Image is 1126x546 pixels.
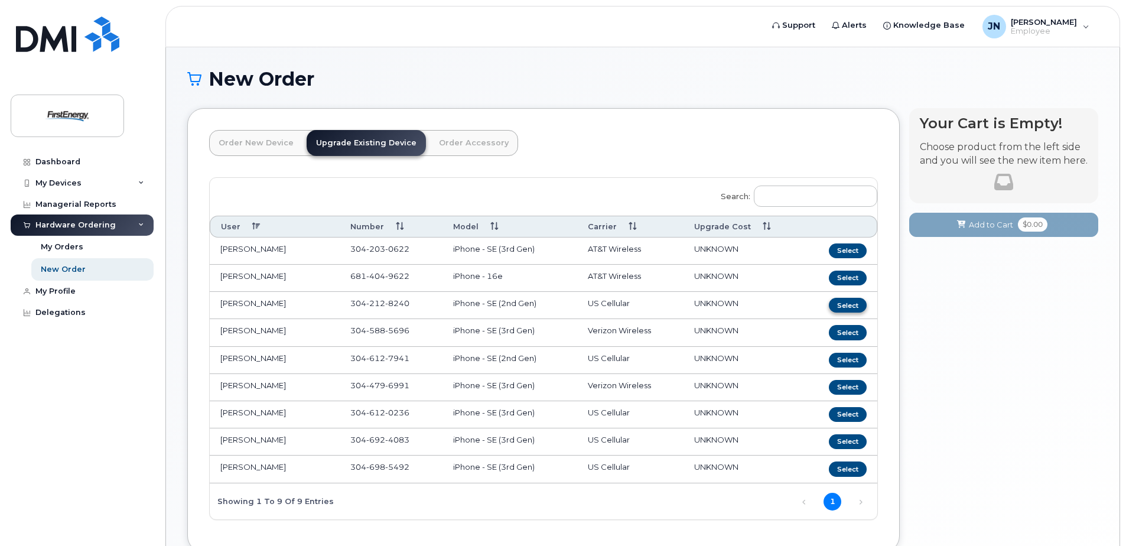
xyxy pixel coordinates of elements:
[210,216,340,238] th: User: activate to sort column descending
[577,238,684,265] td: AT&T Wireless
[577,319,684,346] td: Verizon Wireless
[442,347,577,374] td: iPhone - SE (2nd Gen)
[1075,495,1117,537] iframe: Messenger Launcher
[694,353,738,363] span: UNKNOWN
[366,435,385,444] span: 692
[442,456,577,483] td: iPhone - SE (3rd Gen)
[442,292,577,319] td: iPhone - SE (2nd Gen)
[210,265,340,292] td: [PERSON_NAME]
[366,298,385,308] span: 212
[694,298,738,308] span: UNKNOWN
[350,271,409,281] span: 681
[577,401,684,428] td: US Cellular
[385,271,409,281] span: 9622
[210,347,340,374] td: [PERSON_NAME]
[829,407,867,422] button: Select
[824,493,841,511] a: 1
[829,380,867,395] button: Select
[350,326,409,335] span: 304
[442,374,577,401] td: iPhone - SE (3rd Gen)
[210,491,334,511] div: Showing 1 to 9 of 9 entries
[350,244,409,253] span: 304
[694,271,738,281] span: UNKNOWN
[366,353,385,363] span: 612
[340,216,442,238] th: Number: activate to sort column ascending
[694,408,738,417] span: UNKNOWN
[366,244,385,253] span: 203
[442,401,577,428] td: iPhone - SE (3rd Gen)
[210,428,340,456] td: [PERSON_NAME]
[442,238,577,265] td: iPhone - SE (3rd Gen)
[713,178,877,211] label: Search:
[577,292,684,319] td: US Cellular
[754,186,877,207] input: Search:
[694,462,738,472] span: UNKNOWN
[577,428,684,456] td: US Cellular
[429,130,518,156] a: Order Accessory
[385,381,409,390] span: 6991
[577,216,684,238] th: Carrier: activate to sort column ascending
[920,115,1088,131] h4: Your Cart is Empty!
[795,493,813,511] a: Previous
[442,319,577,346] td: iPhone - SE (3rd Gen)
[385,244,409,253] span: 0622
[385,353,409,363] span: 7941
[909,213,1098,237] button: Add to Cart $0.00
[829,461,867,476] button: Select
[385,326,409,335] span: 5696
[366,408,385,417] span: 612
[210,319,340,346] td: [PERSON_NAME]
[694,326,738,335] span: UNKNOWN
[829,243,867,258] button: Select
[829,271,867,285] button: Select
[829,434,867,449] button: Select
[577,265,684,292] td: AT&T Wireless
[350,298,409,308] span: 304
[350,353,409,363] span: 304
[969,219,1013,230] span: Add to Cart
[852,493,870,511] a: Next
[684,216,803,238] th: Upgrade Cost: activate to sort column ascending
[350,381,409,390] span: 304
[385,298,409,308] span: 8240
[829,298,867,313] button: Select
[385,408,409,417] span: 0236
[366,326,385,335] span: 588
[694,381,738,390] span: UNKNOWN
[350,408,409,417] span: 304
[829,353,867,368] button: Select
[385,462,409,472] span: 5492
[350,435,409,444] span: 304
[366,381,385,390] span: 479
[366,462,385,472] span: 698
[209,130,303,156] a: Order New Device
[366,271,385,281] span: 404
[442,216,577,238] th: Model: activate to sort column ascending
[442,265,577,292] td: iPhone - 16e
[350,462,409,472] span: 304
[577,374,684,401] td: Verizon Wireless
[210,238,340,265] td: [PERSON_NAME]
[307,130,426,156] a: Upgrade Existing Device
[920,141,1088,168] p: Choose product from the left side and you will see the new item here.
[210,456,340,483] td: [PERSON_NAME]
[210,292,340,319] td: [PERSON_NAME]
[210,401,340,428] td: [PERSON_NAME]
[187,69,1098,89] h1: New Order
[442,428,577,456] td: iPhone - SE (3rd Gen)
[210,374,340,401] td: [PERSON_NAME]
[385,435,409,444] span: 4083
[694,244,738,253] span: UNKNOWN
[1018,217,1047,232] span: $0.00
[694,435,738,444] span: UNKNOWN
[577,347,684,374] td: US Cellular
[829,325,867,340] button: Select
[577,456,684,483] td: US Cellular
